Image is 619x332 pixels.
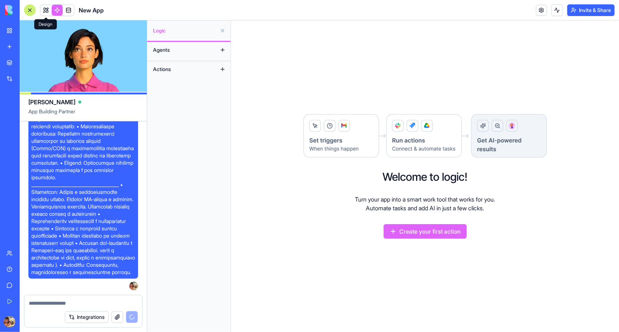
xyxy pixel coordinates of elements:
button: Actions [149,63,217,75]
span: Actions [153,66,171,73]
span: New App [79,6,104,15]
span: [PERSON_NAME] [28,98,75,106]
button: Agents [149,44,217,56]
a: Create your first action [384,229,467,237]
h2: Welcome to logic! [383,170,467,183]
div: Design [34,19,57,30]
button: Invite & Share [567,4,615,16]
span: Agents [153,46,170,54]
img: Logic [303,114,548,159]
button: Create your first action [384,224,467,239]
img: ACg8ocLTCoRO2DD8WH8bQ3PK-Ji-GAl10vxDNzMD3LShyxHe7Hh-mH1f=s96-c [129,282,138,290]
button: Integrations [65,311,109,323]
img: logo [5,5,50,15]
img: ACg8ocLTCoRO2DD8WH8bQ3PK-Ji-GAl10vxDNzMD3LShyxHe7Hh-mH1f=s96-c [4,316,15,328]
span: Logic [153,27,217,34]
p: Turn your app into a smart work tool that works for you. Automate tasks and add AI in just a few ... [355,195,495,212]
span: App Building Partner [28,108,138,121]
